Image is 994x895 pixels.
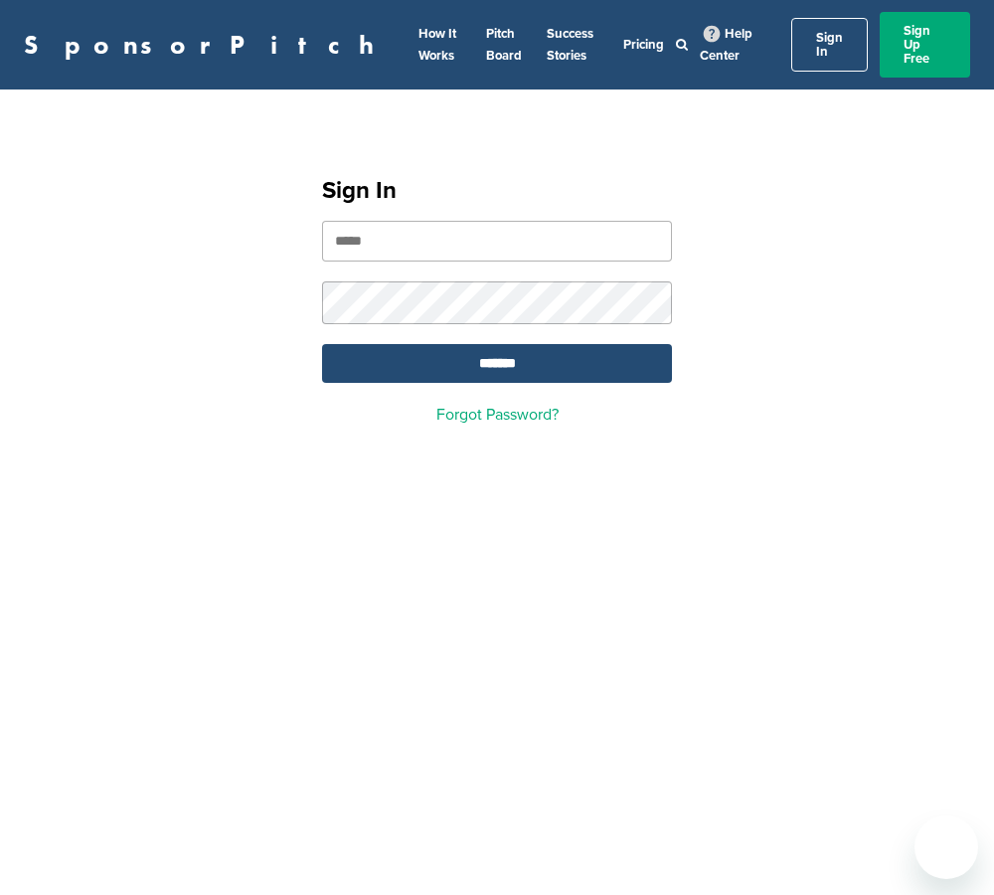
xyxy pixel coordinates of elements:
a: How It Works [418,26,456,64]
a: SponsorPitch [24,32,387,58]
a: Pricing [623,37,664,53]
h1: Sign In [322,173,672,209]
a: Forgot Password? [436,405,559,425]
iframe: Button to launch messaging window [914,815,978,879]
a: Sign In [791,18,868,72]
a: Sign Up Free [880,12,970,78]
a: Pitch Board [486,26,522,64]
a: Help Center [700,22,752,68]
a: Success Stories [547,26,593,64]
